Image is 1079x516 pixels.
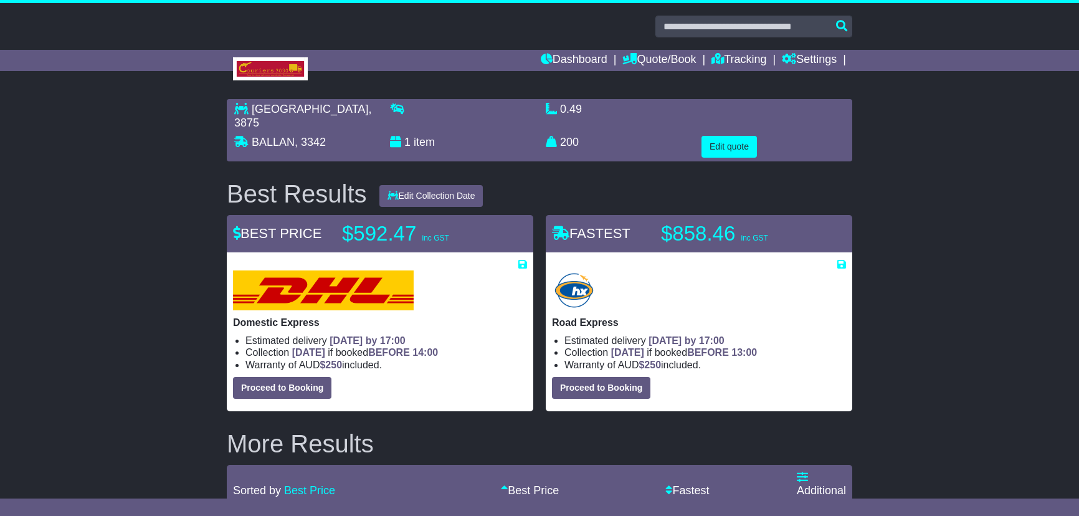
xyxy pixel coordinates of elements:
[687,347,729,358] span: BEFORE
[245,335,527,346] li: Estimated delivery
[501,484,559,497] a: Best Price
[782,50,837,71] a: Settings
[665,484,709,497] a: Fastest
[741,234,768,242] span: inc GST
[649,335,725,346] span: [DATE] by 17:00
[564,359,846,371] li: Warranty of AUD included.
[233,484,281,497] span: Sorted by
[422,234,449,242] span: inc GST
[284,484,335,497] a: Best Price
[797,471,846,510] a: Additional Filters
[661,221,817,246] p: $858.46
[330,335,406,346] span: [DATE] by 17:00
[552,270,596,310] img: Hunter Express: Road Express
[379,185,483,207] button: Edit Collection Date
[701,136,757,158] button: Edit quote
[368,347,410,358] span: BEFORE
[552,377,650,399] button: Proceed to Booking
[639,360,661,370] span: $
[245,346,527,358] li: Collection
[320,360,342,370] span: $
[711,50,766,71] a: Tracking
[731,347,757,358] span: 13:00
[560,103,582,115] span: 0.49
[234,103,371,129] span: , 3875
[233,317,527,328] p: Domestic Express
[292,347,325,358] span: [DATE]
[560,136,579,148] span: 200
[611,347,644,358] span: [DATE]
[252,103,368,115] span: [GEOGRAPHIC_DATA]
[404,136,411,148] span: 1
[245,359,527,371] li: Warranty of AUD included.
[292,347,438,358] span: if booked
[233,270,414,310] img: DHL: Domestic Express
[414,136,435,148] span: item
[611,347,757,358] span: if booked
[221,180,373,208] div: Best Results
[552,317,846,328] p: Road Express
[233,226,321,241] span: BEST PRICE
[622,50,696,71] a: Quote/Book
[564,335,846,346] li: Estimated delivery
[342,221,498,246] p: $592.47
[564,346,846,358] li: Collection
[552,226,630,241] span: FASTEST
[227,430,852,457] h2: More Results
[412,347,438,358] span: 14:00
[644,360,661,370] span: 250
[233,377,331,399] button: Proceed to Booking
[325,360,342,370] span: 250
[541,50,607,71] a: Dashboard
[252,136,295,148] span: BALLAN
[295,136,326,148] span: , 3342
